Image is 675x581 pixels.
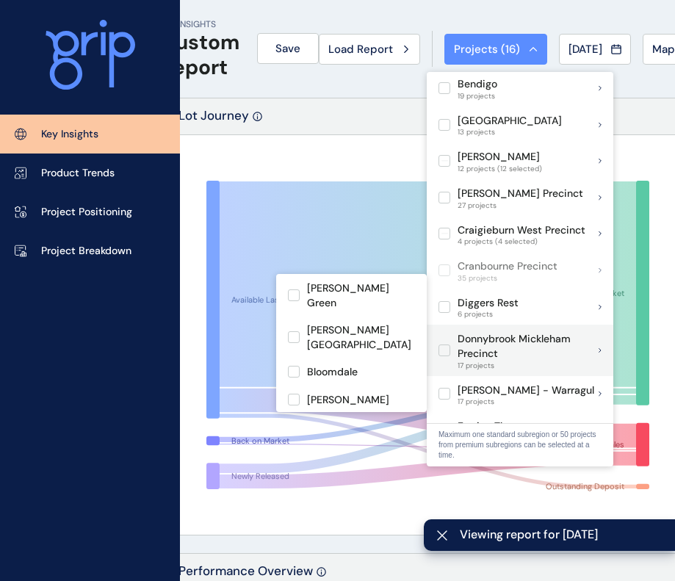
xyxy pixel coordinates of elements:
[41,244,131,259] p: Project Breakdown
[458,419,557,434] p: Epping Thomastown
[328,42,393,57] span: Load Report
[160,30,239,79] h1: Custom Report
[458,397,594,406] span: 17 projects
[458,383,594,398] p: [PERSON_NAME] - Warragul
[559,34,631,65] button: [DATE]
[41,127,98,142] p: Key Insights
[458,77,497,92] p: Bendigo
[458,274,557,283] span: 35 projects
[307,393,389,408] p: [PERSON_NAME]
[458,237,585,246] span: 4 projects (4 selected)
[460,527,663,543] span: Viewing report for [DATE]
[438,430,602,461] p: Maximum one standard subregion or 50 projects from premium subregions can be selected at a time.
[568,42,602,57] span: [DATE]
[257,33,319,64] button: Save
[178,107,249,134] p: Lot Journey
[458,128,562,137] span: 13 projects
[41,205,132,220] p: Project Positioning
[458,114,562,129] p: [GEOGRAPHIC_DATA]
[160,18,239,31] p: KEY INSIGHTS
[454,42,520,57] span: Projects ( 16 )
[458,223,585,238] p: Craigieburn West Precinct
[458,165,542,173] span: 12 projects (12 selected)
[458,310,519,319] span: 6 projects
[458,259,557,274] p: Cranbourne Precinct
[458,92,497,101] span: 19 projects
[458,296,519,311] p: Diggers Rest
[444,34,547,65] button: Projects (16)
[458,332,599,361] p: Donnybrook Mickleham Precinct
[307,365,358,380] p: Bloomdale
[319,34,420,65] button: Load Report
[458,361,599,370] span: 17 projects
[307,281,415,310] p: [PERSON_NAME] Green
[458,187,583,201] p: [PERSON_NAME] Precinct
[458,150,542,165] p: [PERSON_NAME]
[275,41,300,56] span: Save
[307,323,415,352] p: [PERSON_NAME][GEOGRAPHIC_DATA]
[458,201,583,210] span: 27 projects
[41,166,115,181] p: Product Trends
